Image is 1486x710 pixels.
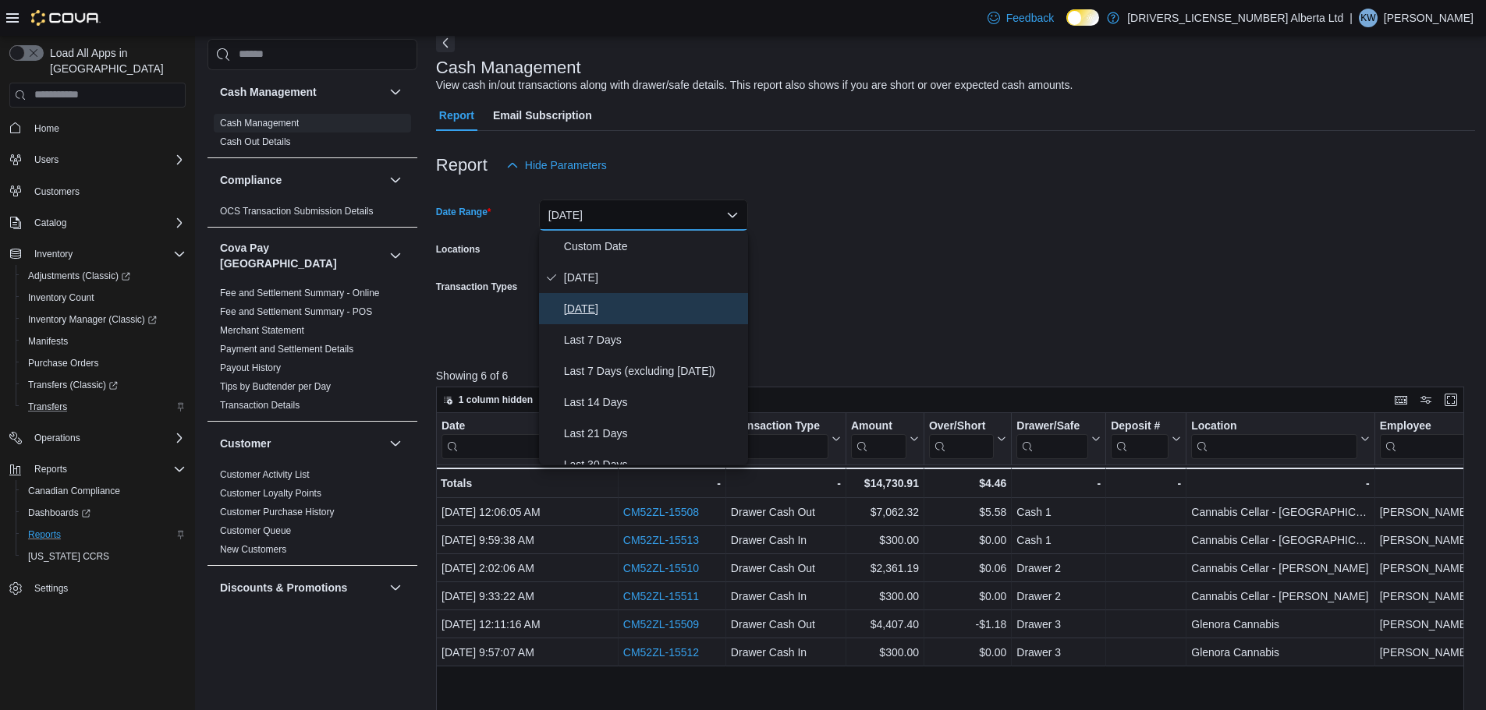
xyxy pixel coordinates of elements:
div: Select listbox [539,231,748,465]
span: Load All Apps in [GEOGRAPHIC_DATA] [44,45,186,76]
span: Manifests [22,332,186,351]
span: Transaction Details [220,399,300,412]
span: Fee and Settlement Summary - POS [220,306,372,318]
button: Transfers [16,396,192,418]
span: Purchase Orders [22,354,186,373]
div: $7,062.32 [851,503,919,521]
div: Drawer/Safe [1016,419,1088,433]
div: Glenora Cannabis [1191,643,1369,662]
input: Dark Mode [1066,9,1099,26]
a: Customer Queue [220,525,291,536]
span: Manifests [28,335,68,348]
a: Dashboards [22,503,97,522]
button: Next [436,34,455,52]
p: Showing 6 of 6 [436,368,1475,383]
button: Manifests [16,330,192,352]
span: Customer Loyalty Points [220,487,321,500]
span: Purchase Orders [28,357,99,369]
a: CM52ZL-15510 [623,562,699,574]
nav: Complex example [9,111,186,641]
a: Payout History [220,362,281,373]
div: Cannabis Cellar - [GEOGRAPHIC_DATA] [1191,531,1369,549]
button: Amount [851,419,919,458]
span: Operations [28,429,186,447]
div: Drawer 2 [1016,559,1101,578]
a: CM52ZL-15508 [623,506,699,518]
button: Purchase Orders [16,352,192,374]
span: Inventory [34,248,73,260]
button: Canadian Compliance [16,480,192,502]
span: Payout History [220,362,281,374]
span: Users [34,154,59,166]
span: Email Subscription [493,100,592,131]
button: Discounts & Promotions [220,580,383,595]
span: Customer Activity List [220,468,310,481]
button: Drawer/Safe [1016,419,1101,458]
div: Drawer Cash In [731,643,841,662]
span: Settings [34,582,68,595]
span: Cash Management [220,117,299,129]
div: Drawer 2 [1016,587,1101,606]
span: Merchant Statement [220,324,304,337]
button: Cova Pay [GEOGRAPHIC_DATA] [220,240,383,271]
a: Transaction Details [220,400,300,411]
button: Users [3,149,192,171]
span: Last 7 Days (excluding [DATE]) [564,362,742,380]
span: Users [28,150,186,169]
div: - [623,474,721,493]
a: Inventory Count [22,288,101,307]
div: [DATE] 9:57:07 AM [442,643,613,662]
span: [DATE] [564,299,742,318]
a: [US_STATE] CCRS [22,547,115,566]
a: Home [28,119,66,138]
h3: Cash Management [220,84,317,100]
div: $14,730.91 [851,474,919,493]
span: Last 14 Days [564,393,742,412]
button: Compliance [220,172,383,188]
a: Inventory Manager (Classic) [22,310,163,329]
img: Cova [31,10,101,26]
label: Transaction Types [436,281,517,293]
div: $300.00 [851,643,919,662]
span: [US_STATE] CCRS [28,550,109,563]
span: Dashboards [22,503,186,522]
div: Cova Pay [GEOGRAPHIC_DATA] [207,284,417,421]
span: Reports [28,460,186,479]
div: Transaction Type [731,419,828,433]
a: CM52ZL-15512 [623,646,699,659]
button: Users [28,150,65,169]
button: Cash Management [386,83,405,101]
span: Canadian Compliance [28,485,120,497]
span: Transfers [22,397,186,416]
span: Custom Date [564,237,742,256]
div: Drawer Cash In [731,587,841,606]
div: Cannabis Cellar - [GEOGRAPHIC_DATA] [1191,503,1369,521]
button: Inventory [3,243,192,265]
span: Inventory Count [22,288,186,307]
button: Customer [386,434,405,453]
div: Customer [207,465,417,565]
a: Customer Activity List [220,469,310,480]
button: Compliance [386,171,405,189]
button: Transaction Type [731,419,841,458]
a: Adjustments (Classic) [22,267,137,285]
label: Date Range [436,206,491,218]
div: - [731,474,841,493]
span: Operations [34,432,80,444]
a: Fee and Settlement Summary - Online [220,288,380,298]
div: - [1016,474,1101,493]
div: Deposit # [1111,419,1169,433]
span: Home [34,122,59,135]
div: Glenora Cannabis [1191,615,1369,634]
a: Cash Out Details [220,136,291,147]
button: Cova Pay [GEOGRAPHIC_DATA] [386,246,405,265]
span: Payment and Settlement Details [220,343,353,355]
div: Deposit # [1111,419,1169,458]
a: Transfers [22,397,73,416]
div: Drawer Cash In [731,531,841,549]
p: [DRIVERS_LICENSE_NUMBER] Alberta Ltd [1127,9,1343,27]
div: $0.00 [929,587,1006,606]
button: 1 column hidden [437,390,539,409]
button: Home [3,117,192,140]
a: Purchase Orders [22,354,105,373]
